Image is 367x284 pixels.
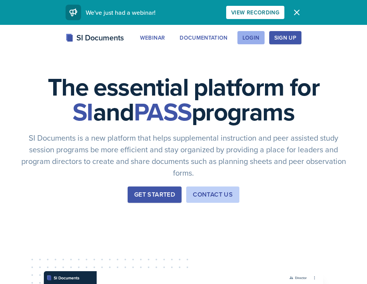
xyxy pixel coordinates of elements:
[135,31,170,44] button: Webinar
[242,35,260,41] div: Login
[274,35,296,41] div: Sign Up
[128,186,182,203] button: Get Started
[231,9,279,16] div: View Recording
[269,31,301,44] button: Sign Up
[175,31,233,44] button: Documentation
[226,6,284,19] button: View Recording
[66,32,124,44] div: SI Documents
[86,8,156,17] span: We've just had a webinar!
[134,190,175,199] div: Get Started
[193,190,233,199] div: Contact Us
[140,35,165,41] div: Webinar
[237,31,265,44] button: Login
[186,186,239,203] button: Contact Us
[180,35,228,41] div: Documentation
